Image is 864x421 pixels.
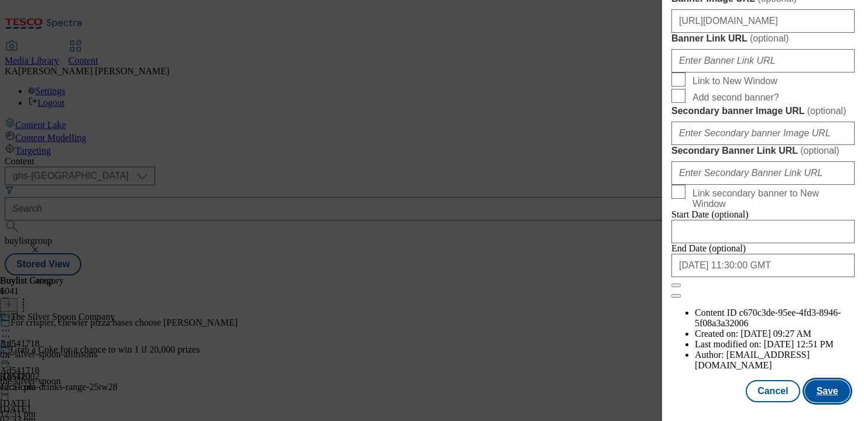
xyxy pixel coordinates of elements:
input: Enter Banner Image URL [671,9,855,33]
li: Created on: [695,329,855,339]
input: Enter Secondary banner Image URL [671,122,855,145]
span: ( optional ) [750,33,789,43]
span: ( optional ) [800,146,839,156]
span: Link to New Window [692,76,777,87]
span: Link secondary banner to New Window [692,188,850,209]
button: Close [671,284,681,287]
button: Save [805,380,850,402]
span: [EMAIL_ADDRESS][DOMAIN_NAME] [695,350,810,370]
label: Banner Link URL [671,33,855,44]
label: Secondary banner Image URL [671,105,855,117]
input: Enter Banner Link URL [671,49,855,73]
input: Enter Secondary Banner Link URL [671,161,855,185]
button: Cancel [746,380,800,402]
input: Enter Date [671,220,855,243]
span: Start Date (optional) [671,209,749,219]
li: Author: [695,350,855,371]
span: [DATE] 09:27 AM [740,329,811,339]
span: Add second banner? [692,92,779,103]
span: [DATE] 12:51 PM [764,339,834,349]
label: Secondary Banner Link URL [671,145,855,157]
span: ( optional ) [807,106,846,116]
span: End Date (optional) [671,243,746,253]
li: Content ID [695,308,855,329]
input: Enter Date [671,254,855,277]
li: Last modified on: [695,339,855,350]
span: c670c3de-95ee-4fd3-8946-5f08a3a32006 [695,308,841,328]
